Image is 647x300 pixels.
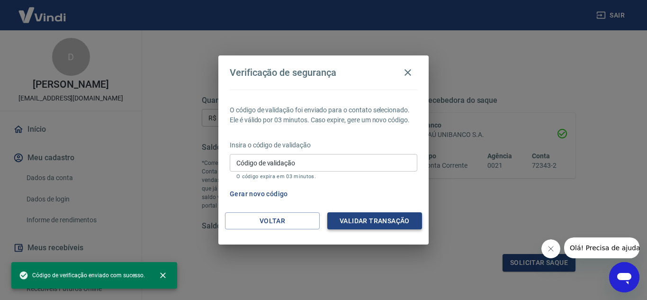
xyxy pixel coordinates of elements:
[153,265,173,286] button: close
[6,7,80,14] span: Olá! Precisa de ajuda?
[327,212,422,230] button: Validar transação
[19,271,145,280] span: Código de verificação enviado com sucesso.
[226,185,292,203] button: Gerar novo código
[541,239,560,258] iframe: Fechar mensagem
[230,67,336,78] h4: Verificação de segurança
[225,212,320,230] button: Voltar
[564,237,639,258] iframe: Mensagem da empresa
[230,105,417,125] p: O código de validação foi enviado para o contato selecionado. Ele é válido por 03 minutos. Caso e...
[230,140,417,150] p: Insira o código de validação
[236,173,411,180] p: O código expira em 03 minutos.
[609,262,639,292] iframe: Botão para abrir a janela de mensagens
